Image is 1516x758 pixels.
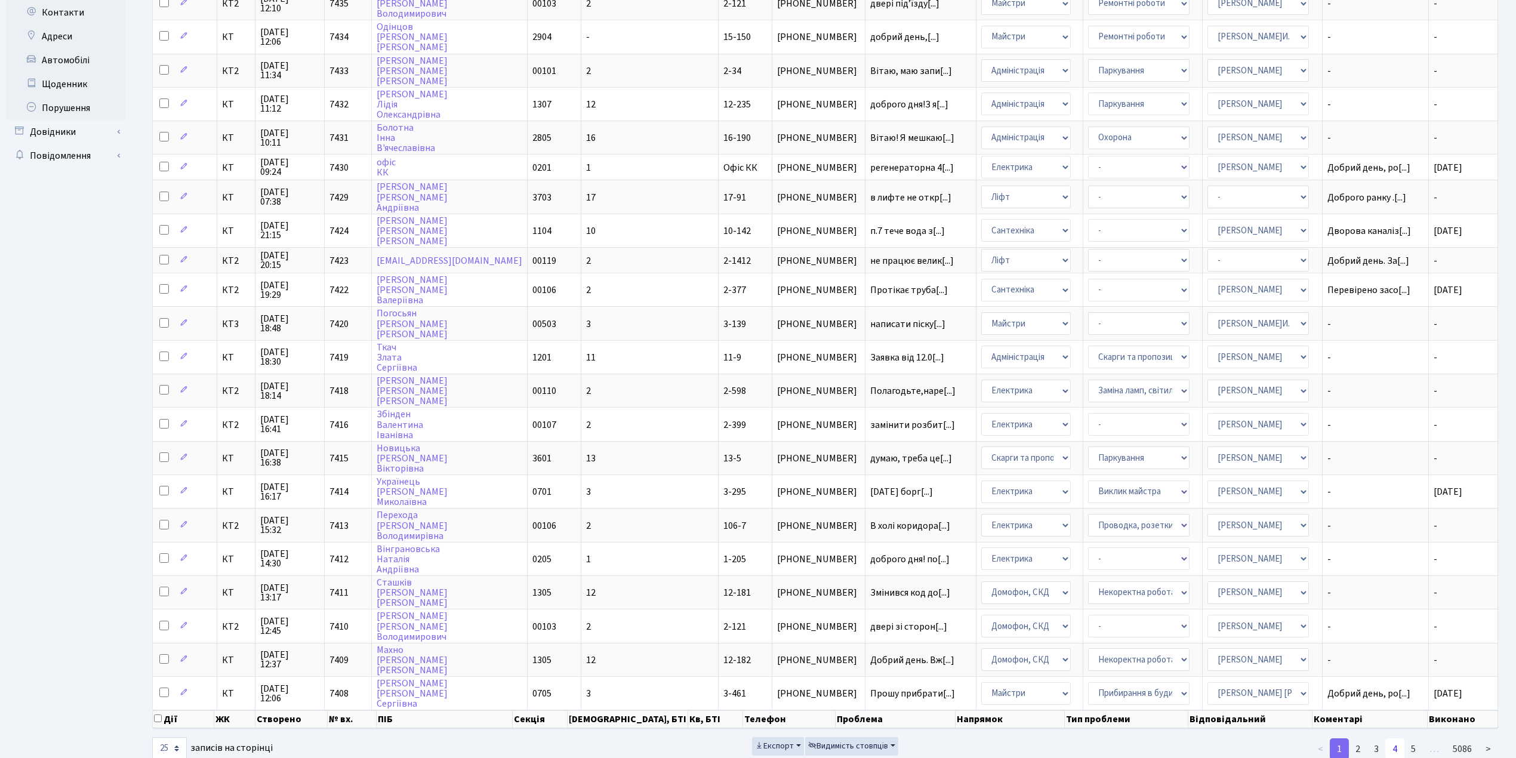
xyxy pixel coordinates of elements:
[723,485,746,498] span: 3-295
[1434,553,1437,566] span: -
[1434,384,1437,398] span: -
[777,588,860,597] span: [PHONE_NUMBER]
[377,214,448,248] a: [PERSON_NAME][PERSON_NAME][PERSON_NAME]
[870,98,948,111] span: доброго дня!З я[...]
[222,319,250,329] span: КТ3
[222,521,250,531] span: КТ2
[260,158,319,177] span: [DATE] 09:24
[1434,485,1462,498] span: [DATE]
[1434,519,1437,532] span: -
[586,553,591,566] span: 1
[723,98,751,111] span: 12-235
[329,161,349,174] span: 7430
[222,454,250,463] span: КТ
[222,353,250,362] span: КТ
[222,256,250,266] span: КТ2
[723,318,746,331] span: 3-139
[329,318,349,331] span: 7420
[260,381,319,400] span: [DATE] 18:14
[586,64,591,78] span: 2
[1434,98,1437,111] span: -
[1327,284,1410,297] span: Перевірено засо[...]
[1327,655,1423,665] span: -
[329,131,349,144] span: 7431
[723,191,746,204] span: 17-91
[260,187,319,207] span: [DATE] 07:38
[870,654,954,667] span: Добрий день. Вж[...]
[723,553,746,566] span: 1-205
[260,281,319,300] span: [DATE] 19:29
[532,418,556,432] span: 00107
[222,226,250,236] span: КТ
[260,650,319,669] span: [DATE] 12:37
[777,32,860,42] span: [PHONE_NUMBER]
[329,64,349,78] span: 7433
[377,181,448,214] a: [PERSON_NAME][PERSON_NAME]Андріївна
[329,98,349,111] span: 7432
[377,643,448,677] a: Махно[PERSON_NAME][PERSON_NAME]
[870,485,933,498] span: [DATE] борг[...]
[777,319,860,329] span: [PHONE_NUMBER]
[377,254,522,267] a: [EMAIL_ADDRESS][DOMAIN_NAME]
[1327,133,1423,143] span: -
[1188,710,1312,728] th: Відповідальний
[723,452,741,465] span: 13-5
[1065,710,1188,728] th: Тип проблеми
[1434,654,1437,667] span: -
[586,418,591,432] span: 2
[1434,284,1462,297] span: [DATE]
[723,519,746,532] span: 106-7
[870,351,944,364] span: Заявка від 12.0[...]
[586,131,596,144] span: 16
[222,689,250,698] span: КТ
[329,254,349,267] span: 7423
[222,622,250,631] span: КТ2
[377,509,448,543] a: Перехода[PERSON_NAME]Володимирівна
[752,737,804,756] button: Експорт
[723,418,746,432] span: 2-399
[6,48,125,72] a: Автомобілі
[870,284,948,297] span: Протікає труба[...]
[377,710,513,728] th: ПІБ
[777,487,860,497] span: [PHONE_NUMBER]
[586,485,591,498] span: 3
[1327,554,1423,564] span: -
[777,193,860,202] span: [PHONE_NUMBER]
[1327,386,1423,396] span: -
[870,254,954,267] span: не працює велик[...]
[260,448,319,467] span: [DATE] 16:38
[1327,687,1410,700] span: Добрий день, ро[...]
[1327,254,1409,267] span: Добрий день. За[...]
[377,610,448,643] a: [PERSON_NAME][PERSON_NAME]Володимирович
[6,24,125,48] a: Адреси
[723,384,746,398] span: 2-598
[377,20,448,54] a: Одінцов[PERSON_NAME][PERSON_NAME]
[586,654,596,667] span: 12
[586,191,596,204] span: 17
[532,224,551,238] span: 1104
[329,586,349,599] span: 7411
[329,519,349,532] span: 7413
[532,318,556,331] span: 00503
[377,341,417,374] a: ТкачЗлатаСергіївна
[1327,588,1423,597] span: -
[377,374,448,408] a: [PERSON_NAME][PERSON_NAME][PERSON_NAME]
[870,224,945,238] span: п.7 тече вода з[...]
[723,687,746,700] span: 3-461
[222,554,250,564] span: КТ
[870,586,950,599] span: Змінився код до[...]
[1327,353,1423,362] span: -
[723,30,751,44] span: 15-150
[1434,318,1437,331] span: -
[377,54,448,88] a: [PERSON_NAME][PERSON_NAME][PERSON_NAME]
[1434,224,1462,238] span: [DATE]
[870,191,951,204] span: в лифте не откр[...]
[153,710,214,728] th: Дії
[532,687,551,700] span: 0705
[723,224,751,238] span: 10-142
[329,191,349,204] span: 7429
[1327,224,1411,238] span: Дворова каналіз[...]
[1434,254,1437,267] span: -
[723,620,746,633] span: 2-121
[532,351,551,364] span: 1201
